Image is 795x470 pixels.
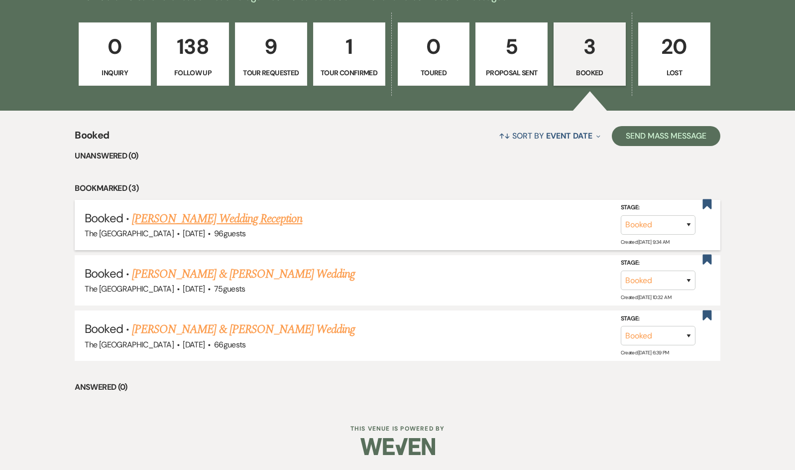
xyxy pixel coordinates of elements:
[621,349,669,356] span: Created: [DATE] 6:39 PM
[404,30,463,63] p: 0
[75,128,109,149] span: Booked
[621,202,695,213] label: Stage:
[621,294,671,301] span: Created: [DATE] 10:32 AM
[235,22,307,86] a: 9Tour Requested
[214,228,246,239] span: 96 guests
[398,22,470,86] a: 0Toured
[621,258,695,269] label: Stage:
[560,67,619,78] p: Booked
[183,284,205,294] span: [DATE]
[85,228,174,239] span: The [GEOGRAPHIC_DATA]
[85,210,122,226] span: Booked
[85,30,144,63] p: 0
[132,265,355,283] a: [PERSON_NAME] & [PERSON_NAME] Wedding
[79,22,151,86] a: 0Inquiry
[85,284,174,294] span: The [GEOGRAPHIC_DATA]
[132,210,302,228] a: [PERSON_NAME] Wedding Reception
[163,30,223,63] p: 138
[482,30,541,63] p: 5
[638,22,710,86] a: 20Lost
[214,339,246,350] span: 66 guests
[75,182,720,195] li: Bookmarked (3)
[85,321,122,336] span: Booked
[85,67,144,78] p: Inquiry
[320,30,379,63] p: 1
[482,67,541,78] p: Proposal Sent
[546,131,592,141] span: Event Date
[320,67,379,78] p: Tour Confirmed
[360,429,435,464] img: Weven Logo
[157,22,229,86] a: 138Follow Up
[475,22,548,86] a: 5Proposal Sent
[163,67,223,78] p: Follow Up
[183,228,205,239] span: [DATE]
[183,339,205,350] span: [DATE]
[499,131,511,141] span: ↑↓
[404,67,463,78] p: Toured
[612,126,720,146] button: Send Mass Message
[132,320,355,338] a: [PERSON_NAME] & [PERSON_NAME] Wedding
[214,284,245,294] span: 75 guests
[85,266,122,281] span: Booked
[560,30,619,63] p: 3
[313,22,385,86] a: 1Tour Confirmed
[645,30,704,63] p: 20
[241,30,301,63] p: 9
[85,339,174,350] span: The [GEOGRAPHIC_DATA]
[554,22,626,86] a: 3Booked
[645,67,704,78] p: Lost
[621,239,670,245] span: Created: [DATE] 9:34 AM
[75,381,720,394] li: Answered (0)
[621,313,695,324] label: Stage:
[495,123,604,149] button: Sort By Event Date
[75,150,720,162] li: Unanswered (0)
[241,67,301,78] p: Tour Requested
